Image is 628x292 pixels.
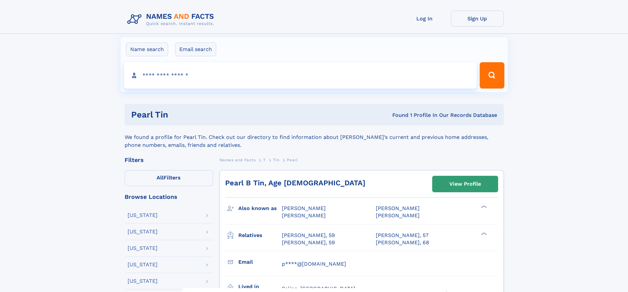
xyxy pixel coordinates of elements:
[125,11,220,28] img: Logo Names and Facts
[128,213,158,218] div: [US_STATE]
[128,229,158,234] div: [US_STATE]
[128,262,158,267] div: [US_STATE]
[238,256,282,268] h3: Email
[125,157,213,163] div: Filters
[479,205,487,209] div: ❯
[220,156,256,164] a: Names and Facts
[263,158,266,162] span: T
[124,62,477,89] input: search input
[287,158,298,162] span: Pearl
[128,246,158,251] div: [US_STATE]
[282,285,355,292] span: Saline, [GEOGRAPHIC_DATA]
[433,176,498,192] a: View Profile
[282,212,326,219] span: [PERSON_NAME]
[398,11,451,27] a: Log In
[479,231,487,236] div: ❯
[449,176,481,192] div: View Profile
[273,158,279,162] span: Tin
[480,62,504,89] button: Search Button
[451,11,504,27] a: Sign Up
[280,112,497,119] div: Found 1 Profile In Our Records Database
[376,232,429,239] a: [PERSON_NAME], 57
[131,111,280,119] h1: Pearl Tin
[282,239,335,246] a: [PERSON_NAME], 59
[282,205,326,211] span: [PERSON_NAME]
[128,279,158,284] div: [US_STATE]
[125,125,504,149] div: We found a profile for Pearl Tin. Check out our directory to find information about [PERSON_NAME]...
[126,42,168,56] label: Name search
[125,194,213,200] div: Browse Locations
[157,174,164,181] span: All
[273,156,279,164] a: Tin
[238,203,282,214] h3: Also known as
[238,230,282,241] h3: Relatives
[263,156,266,164] a: T
[175,42,216,56] label: Email search
[125,170,213,186] label: Filters
[376,239,429,246] a: [PERSON_NAME], 68
[225,179,365,187] a: Pearl B Tin, Age [DEMOGRAPHIC_DATA]
[282,232,335,239] a: [PERSON_NAME], 59
[376,205,420,211] span: [PERSON_NAME]
[376,212,420,219] span: [PERSON_NAME]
